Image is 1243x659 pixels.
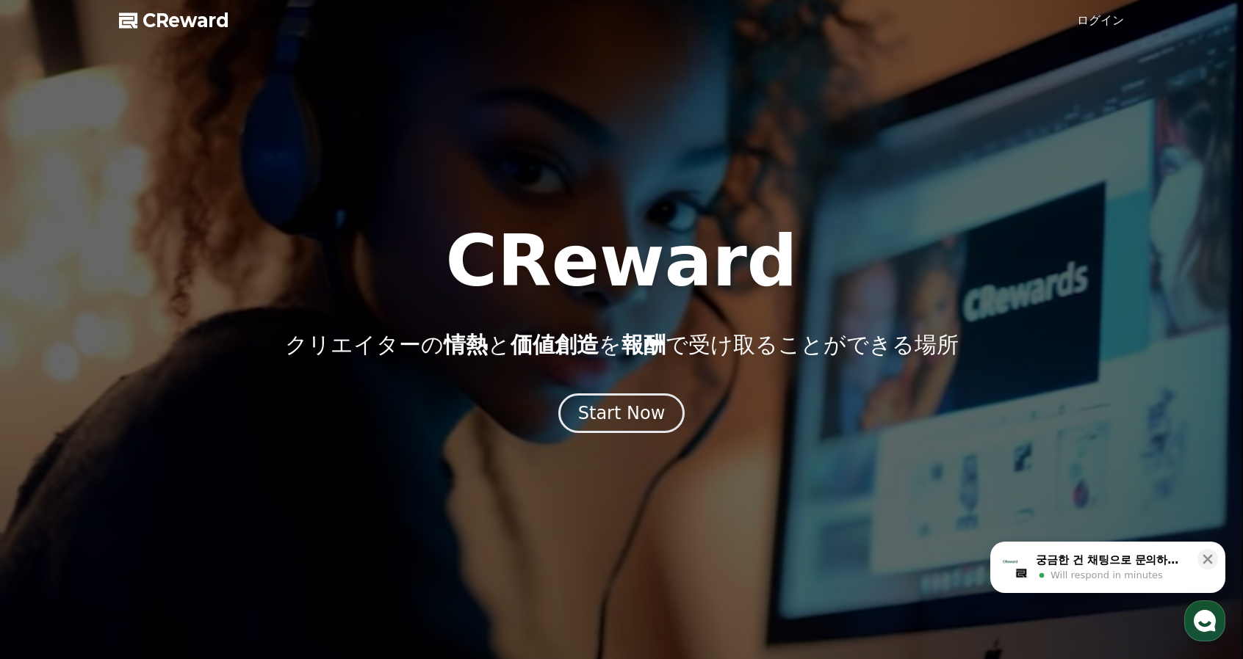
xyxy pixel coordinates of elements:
[217,487,253,499] span: Settings
[119,9,229,32] a: CReward
[578,401,666,425] div: Start Now
[190,465,282,502] a: Settings
[621,332,666,357] span: 報酬
[444,332,488,357] span: 情熱
[1077,12,1124,29] a: ログイン
[143,9,229,32] span: CReward
[285,332,959,358] p: クリエイターの と を で受け取ることができる場所
[97,465,190,502] a: Messages
[122,488,165,500] span: Messages
[445,226,797,296] h1: CReward
[558,408,685,422] a: Start Now
[4,465,97,502] a: Home
[37,487,63,499] span: Home
[511,332,599,357] span: 価値創造
[558,393,685,433] button: Start Now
